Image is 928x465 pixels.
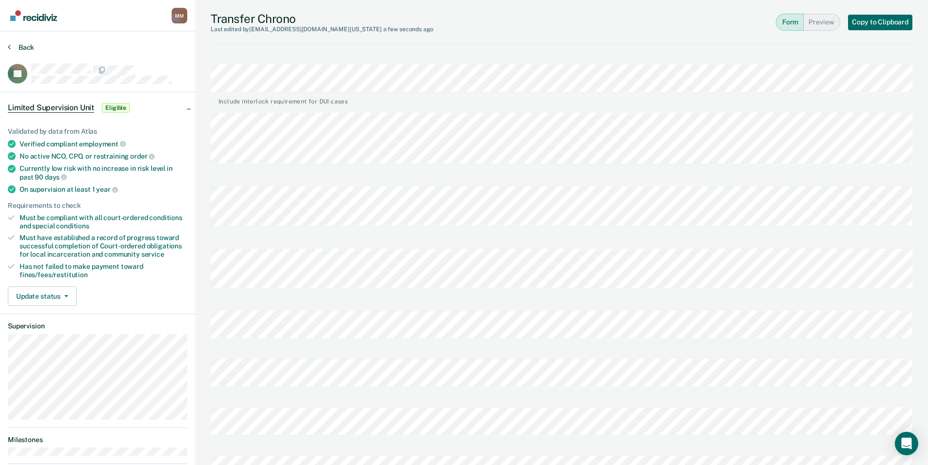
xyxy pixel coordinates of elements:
[96,185,118,193] span: year
[79,140,125,148] span: employment
[10,10,57,21] img: Recidiviz
[211,12,434,33] div: Transfer Chrono
[20,263,187,279] div: Has not failed to make payment toward
[20,152,187,161] div: No active NCO, CPO, or restraining
[776,14,804,31] button: Form
[20,214,187,230] div: Must be compliant with all court-ordered conditions and special conditions
[218,96,348,105] div: Include interlock requirement for DUI cases
[8,286,77,306] button: Update status
[848,15,912,30] button: Copy to Clipboard
[20,164,187,181] div: Currently low risk with no increase in risk level in past 90
[383,26,434,33] span: a few seconds ago
[130,152,155,160] span: order
[804,14,840,31] button: Preview
[8,322,187,330] dt: Supervision
[20,185,187,194] div: On supervision at least 1
[172,8,187,23] button: Profile dropdown button
[895,432,918,455] div: Open Intercom Messenger
[45,173,67,181] span: days
[8,103,94,113] span: Limited Supervision Unit
[211,26,434,33] div: Last edited by [EMAIL_ADDRESS][DOMAIN_NAME][US_STATE]
[8,43,34,52] button: Back
[8,127,187,136] div: Validated by data from Atlas
[20,140,187,148] div: Verified compliant
[102,103,130,113] span: Eligible
[8,436,187,444] dt: Milestones
[20,234,187,258] div: Must have established a record of progress toward successful completion of Court-ordered obligati...
[172,8,187,23] div: M M
[20,271,88,279] span: fines/fees/restitution
[8,202,187,210] div: Requirements to check
[141,250,164,258] span: service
